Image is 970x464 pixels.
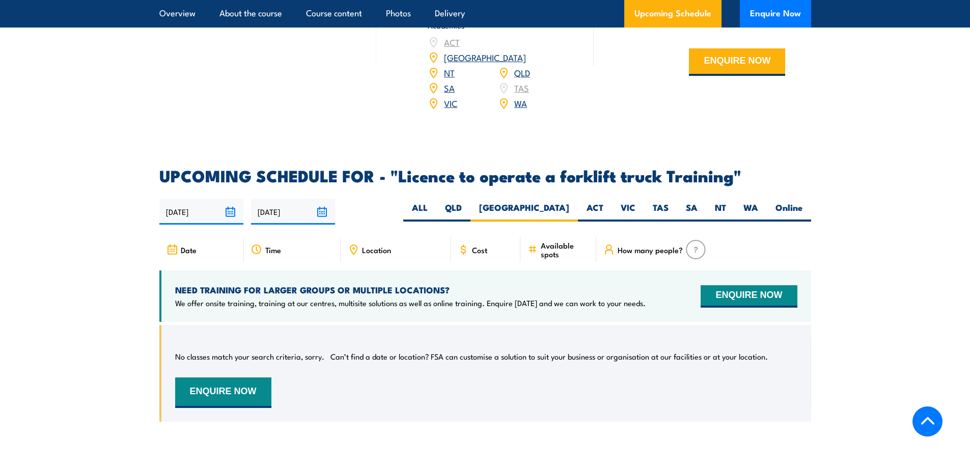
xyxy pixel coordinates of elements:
label: VIC [612,202,644,222]
input: From date [159,199,243,225]
h2: UPCOMING SCHEDULE FOR - "Licence to operate a forklift truck Training" [159,168,811,182]
label: QLD [436,202,470,222]
p: Can’t find a date or location? FSA can customise a solution to suit your business or organisation... [330,351,768,362]
button: ENQUIRE NOW [701,285,797,308]
label: [GEOGRAPHIC_DATA] [470,202,578,222]
label: WA [735,202,767,222]
span: How many people? [618,245,683,254]
input: To date [251,199,335,225]
label: TAS [644,202,677,222]
span: Cost [472,245,487,254]
label: ACT [578,202,612,222]
a: QLD [514,66,530,78]
p: No classes match your search criteria, sorry. [175,351,324,362]
p: We offer onsite training, training at our centres, multisite solutions as well as online training... [175,298,646,308]
label: NT [706,202,735,222]
a: WA [514,97,527,109]
label: SA [677,202,706,222]
label: ALL [403,202,436,222]
h4: NEED TRAINING FOR LARGER GROUPS OR MULTIPLE LOCATIONS? [175,284,646,295]
span: Location [362,245,391,254]
a: NT [444,66,455,78]
a: VIC [444,97,457,109]
label: Online [767,202,811,222]
button: ENQUIRE NOW [689,48,785,76]
button: ENQUIRE NOW [175,377,271,408]
a: [GEOGRAPHIC_DATA] [444,51,526,63]
span: Date [181,245,197,254]
a: SA [444,81,455,94]
span: Available spots [541,241,589,258]
span: Time [265,245,281,254]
